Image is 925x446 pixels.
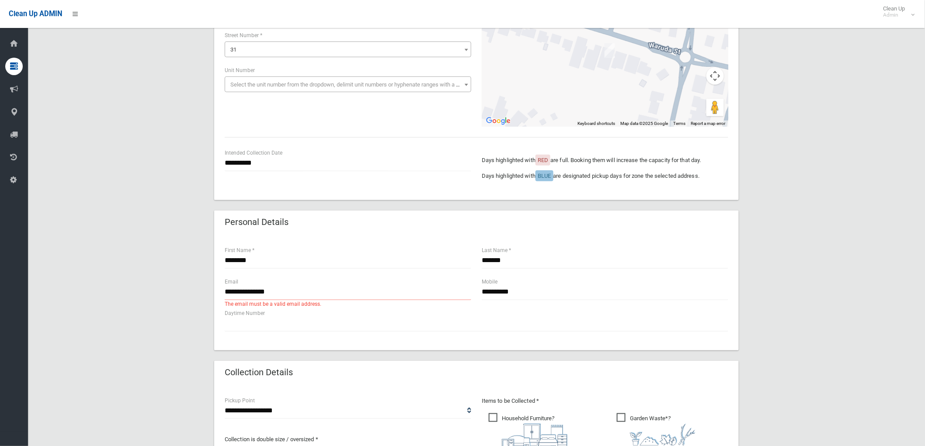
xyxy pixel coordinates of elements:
span: Select the unit number from the dropdown, delimit unit numbers or hyphenate ranges with a comma [230,81,475,88]
a: Report a map error [691,121,726,126]
a: Terms (opens in new tab) [673,121,685,126]
header: Personal Details [214,214,299,231]
span: Garden Waste* [617,413,695,446]
a: Open this area in Google Maps (opens a new window) [484,115,513,127]
span: RED [538,157,548,163]
span: Map data ©2025 Google [620,121,668,126]
span: 31 [225,41,471,57]
span: 31 [230,46,236,53]
small: Admin [883,12,905,18]
p: Days highlighted with are full. Booking them will increase the capacity for that day. [482,155,728,166]
header: Collection Details [214,364,303,381]
i: ? [630,415,695,446]
span: 31 [227,44,469,56]
img: Google [484,115,513,127]
p: Collection is double size / oversized * [225,434,471,445]
p: Items to be Collected * [482,396,728,406]
p: Days highlighted with are designated pickup days for zone the selected address. [482,171,728,181]
div: 31 Waruda Street, YAGOONA NSW 2199 [605,43,615,58]
button: Drag Pegman onto the map to open Street View [706,99,724,116]
span: Clean Up [879,5,914,18]
span: Clean Up ADMIN [9,10,62,18]
button: Keyboard shortcuts [577,121,615,127]
img: 4fd8a5c772b2c999c83690221e5242e0.png [630,424,695,446]
span: The email must be a valid email address. [225,299,321,309]
button: Map camera controls [706,67,724,85]
span: BLUE [538,173,551,179]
